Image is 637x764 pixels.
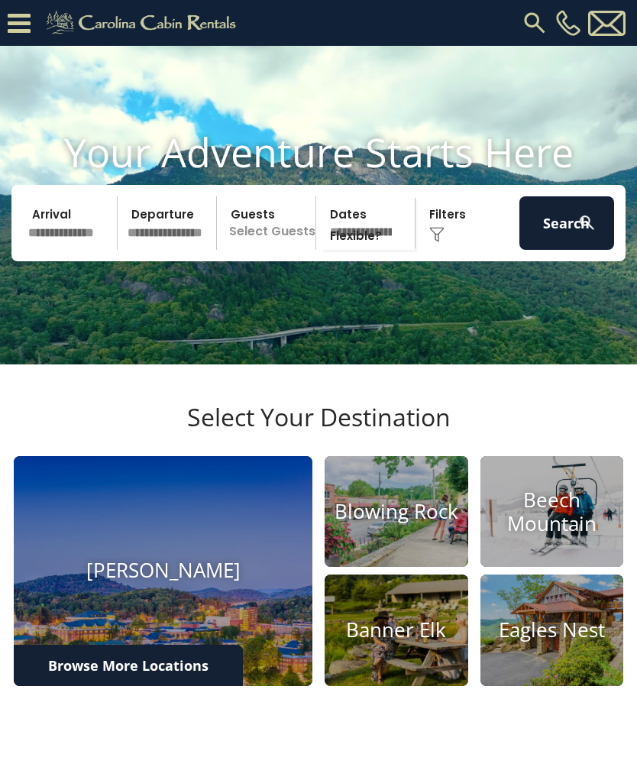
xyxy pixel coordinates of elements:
[325,500,468,523] h4: Blowing Rock
[519,196,614,250] button: Search
[552,10,584,36] a: [PHONE_NUMBER]
[38,8,249,38] img: Khaki-logo.png
[480,618,624,642] h4: Eagles Nest
[480,488,624,536] h4: Beech Mountain
[11,403,626,456] h3: Select Your Destination
[480,575,624,685] a: Eagles Nest
[577,213,597,232] img: search-regular-white.png
[11,128,626,176] h1: Your Adventure Starts Here
[521,9,548,37] img: search-regular.svg
[325,618,468,642] h4: Banner Elk
[325,456,468,567] a: Blowing Rock
[221,196,315,250] p: Select Guests
[429,227,445,242] img: filter--v1.png
[480,456,624,567] a: Beech Mountain
[14,559,312,583] h4: [PERSON_NAME]
[325,575,468,685] a: Banner Elk
[14,456,312,685] a: [PERSON_NAME]
[14,645,243,686] a: Browse More Locations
